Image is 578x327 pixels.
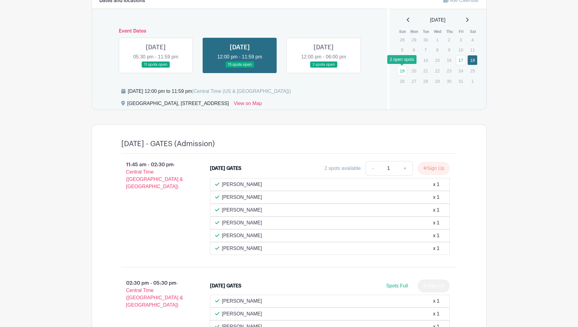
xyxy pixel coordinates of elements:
th: Sat [467,29,479,35]
div: x 1 [433,245,439,252]
th: Wed [432,29,444,35]
th: Mon [409,29,420,35]
p: 02:30 pm - 05:30 pm [112,277,200,311]
p: [PERSON_NAME] [222,194,262,201]
th: Tue [420,29,432,35]
p: 6 [409,45,419,54]
h4: [DATE] - GATES (Admission) [121,139,215,148]
a: View on Map [234,100,262,110]
p: 5 [397,45,407,54]
th: Sun [397,29,409,35]
p: 23 [444,66,454,76]
button: Sign Up [418,162,450,175]
th: Fri [456,29,467,35]
span: - Central Time ([GEOGRAPHIC_DATA] & [GEOGRAPHIC_DATA]) [126,280,183,308]
div: x 1 [433,194,439,201]
div: x 1 [433,206,439,214]
p: 31 [456,76,466,86]
p: 1 [467,76,477,86]
div: [DATE] 12:00 pm to 11:59 pm [128,88,291,95]
p: [PERSON_NAME] [222,297,262,305]
p: 9 [444,45,454,54]
p: 2 [444,35,454,44]
p: 30 [420,35,431,44]
p: [PERSON_NAME] [222,206,262,214]
p: 14 [420,55,431,65]
p: [PERSON_NAME] [222,219,262,227]
p: 25 [467,66,477,76]
p: 4 [467,35,477,44]
a: 18 [467,55,477,65]
div: x 1 [433,297,439,305]
div: [DATE] GATES [210,165,241,172]
p: 30 [444,76,454,86]
a: + [397,161,413,176]
div: x 1 [433,232,439,239]
span: [DATE] [430,16,445,24]
span: (Central Time (US & [GEOGRAPHIC_DATA])) [192,89,291,94]
div: 2 open spots [387,55,417,64]
p: 21 [420,66,431,76]
p: 7 [420,45,431,54]
p: [PERSON_NAME] [222,245,262,252]
p: 3 [456,35,466,44]
p: 15 [432,55,442,65]
p: 16 [444,55,454,65]
th: Thu [444,29,456,35]
span: Spots Full [386,283,408,288]
p: 22 [432,66,442,76]
div: x 1 [433,310,439,318]
span: - Central Time ([GEOGRAPHIC_DATA] & [GEOGRAPHIC_DATA]) [126,162,183,189]
p: 28 [420,76,431,86]
p: 29 [409,35,419,44]
a: 19 [397,66,407,76]
a: 17 [456,55,466,65]
p: 24 [456,66,466,76]
p: 20 [409,66,419,76]
p: [PERSON_NAME] [222,310,262,318]
p: 11:45 am - 02:30 pm [112,159,200,193]
h6: Event Dates [114,28,366,34]
p: 27 [409,76,419,86]
div: x 1 [433,181,439,188]
div: [DATE] GATES [210,282,241,290]
div: x 1 [433,219,439,227]
p: 1 [432,35,442,44]
div: 2 spots available [324,165,361,172]
div: [GEOGRAPHIC_DATA], [STREET_ADDRESS] [127,100,229,110]
p: [PERSON_NAME] [222,181,262,188]
p: 8 [432,45,442,54]
p: 10 [456,45,466,54]
p: 11 [467,45,477,54]
a: - [366,161,380,176]
p: 28 [397,35,407,44]
p: 26 [397,76,407,86]
p: [PERSON_NAME] [222,232,262,239]
p: 29 [432,76,442,86]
